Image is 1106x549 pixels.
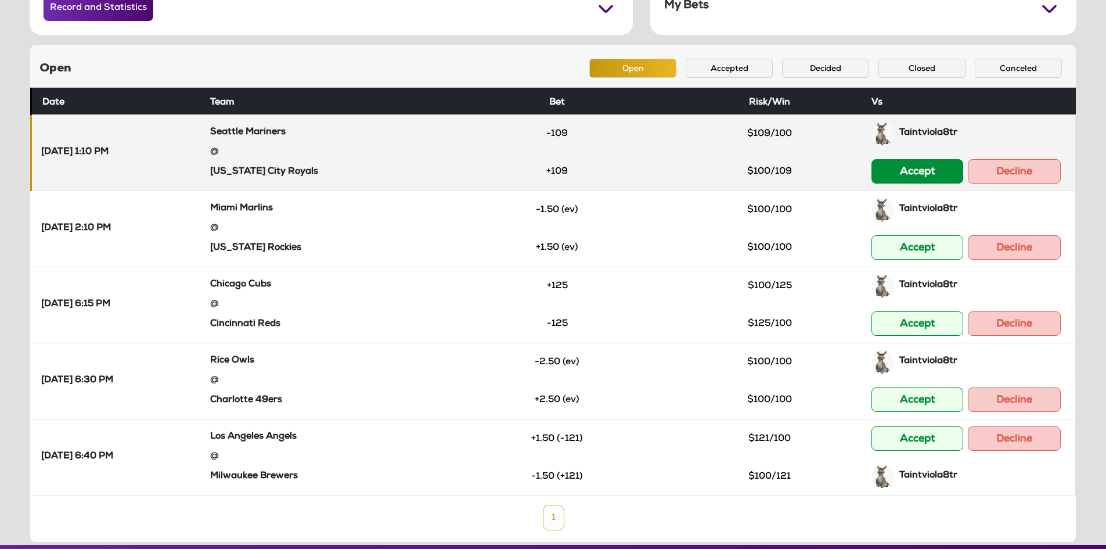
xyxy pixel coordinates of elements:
button: Accepted [686,59,773,78]
strong: [DATE] 2:10 PM [41,223,111,235]
strong: [US_STATE] Rockies [210,243,301,253]
button: +125 [514,276,601,296]
div: @ [210,446,437,468]
img: 9k= [871,122,895,145]
button: $100/100 [726,390,813,410]
button: -1.50 (ev) [514,200,601,220]
strong: [DATE] 1:10 PM [41,146,109,159]
button: $100/125 [726,276,813,296]
button: Accept [871,426,963,451]
h5: Open [39,62,71,76]
div: @ [210,370,437,392]
th: Risk/Win [673,88,867,114]
button: Closed [878,59,966,78]
button: $100/100 [726,200,813,220]
img: 9k= [871,350,895,374]
button: Decline [968,311,1061,336]
strong: Milwaukee Brewers [210,472,298,481]
button: Decline [968,235,1061,260]
button: Accept [871,159,963,184]
strong: [DATE] 6:40 PM [41,451,113,464]
button: +109 [514,162,601,181]
th: Bet [442,88,673,114]
button: $100/100 [726,238,813,257]
button: Decline [968,387,1061,412]
strong: [DATE] 6:15 PM [41,299,110,311]
button: $125/100 [726,314,813,333]
button: $100/109 [726,162,813,181]
button: $100/100 [726,352,813,372]
button: -2.50 (ev) [514,352,601,372]
img: 9k= [871,465,895,488]
button: +1.50 (ev) [514,238,601,257]
button: -1.50 (+121) [514,467,601,486]
button: Accept [871,387,963,412]
button: Accept [871,235,963,260]
strong: Chicago Cubs [210,280,271,289]
a: 1 [543,505,564,530]
strong: Rice Owls [210,356,254,365]
button: Accept [871,311,963,336]
img: 9k= [871,274,895,297]
strong: Charlotte 49ers [210,396,282,405]
th: Vs [867,88,1076,114]
button: +1.50 (-121) [514,429,601,448]
strong: Seattle Mariners [210,128,286,137]
strong: Taintviola8tr [899,357,957,366]
th: Date [31,88,206,114]
button: $121/100 [726,429,813,448]
button: -125 [514,314,601,333]
button: Decline [968,159,1061,184]
strong: [DATE] 6:30 PM [41,375,113,387]
button: +2.50 (ev) [514,390,601,410]
strong: [US_STATE] City Royals [210,167,318,177]
th: Team [206,88,441,114]
div: @ [210,142,437,164]
strong: Cincinnati Reds [210,320,280,329]
button: -109 [514,124,601,143]
button: Decline [968,426,1061,451]
strong: Taintviola8tr [899,471,957,480]
img: 9k= [871,198,895,221]
div: @ [210,218,437,240]
button: Decided [782,59,869,78]
button: $109/100 [726,124,813,143]
strong: Miami Marlins [210,204,273,213]
button: Open [589,59,676,78]
strong: Taintviola8tr [899,281,957,290]
strong: Los Angeles Angels [210,432,297,442]
div: @ [210,294,437,316]
button: $100/121 [726,467,813,486]
strong: Taintviola8tr [899,204,957,214]
strong: Taintviola8tr [899,128,957,138]
button: Canceled [975,59,1062,78]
